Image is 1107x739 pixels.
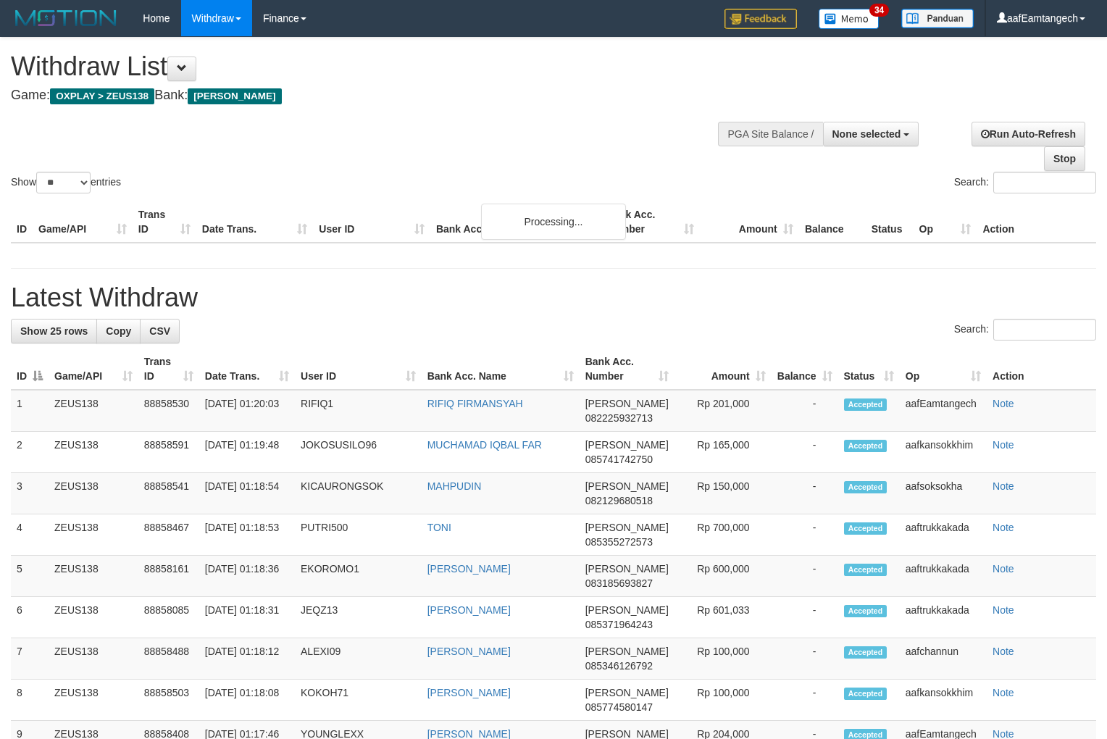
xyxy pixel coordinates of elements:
[900,514,987,556] td: aaftrukkakada
[585,495,653,506] span: Copy 082129680518 to clipboard
[585,646,669,657] span: [PERSON_NAME]
[49,390,138,432] td: ZEUS138
[844,481,887,493] span: Accepted
[188,88,281,104] span: [PERSON_NAME]
[585,563,669,575] span: [PERSON_NAME]
[993,604,1014,616] a: Note
[954,319,1096,341] label: Search:
[993,646,1014,657] a: Note
[799,201,866,243] th: Balance
[11,88,724,103] h4: Game: Bank:
[196,201,314,243] th: Date Trans.
[11,597,49,638] td: 6
[900,390,987,432] td: aafEamtangech
[585,522,669,533] span: [PERSON_NAME]
[585,454,653,465] span: Copy 085741742750 to clipboard
[138,597,199,638] td: 88858085
[869,4,889,17] span: 34
[295,473,422,514] td: KICAURONGSOK
[844,688,887,700] span: Accepted
[199,432,295,473] td: [DATE] 01:19:48
[900,473,987,514] td: aafsoksokha
[954,172,1096,193] label: Search:
[481,204,626,240] div: Processing...
[138,556,199,597] td: 88858161
[772,680,838,721] td: -
[11,556,49,597] td: 5
[585,398,669,409] span: [PERSON_NAME]
[1044,146,1085,171] a: Stop
[11,201,33,243] th: ID
[49,556,138,597] td: ZEUS138
[585,660,653,672] span: Copy 085346126792 to clipboard
[585,619,653,630] span: Copy 085371964243 to clipboard
[295,390,422,432] td: RIFIQ1
[138,680,199,721] td: 88858503
[199,556,295,597] td: [DATE] 01:18:36
[987,348,1096,390] th: Action
[427,480,482,492] a: MAHPUDIN
[49,597,138,638] td: ZEUS138
[149,325,170,337] span: CSV
[199,348,295,390] th: Date Trans.: activate to sort column ascending
[772,514,838,556] td: -
[11,638,49,680] td: 7
[772,597,838,638] td: -
[138,514,199,556] td: 88858467
[772,432,838,473] td: -
[427,687,511,698] a: [PERSON_NAME]
[724,9,797,29] img: Feedback.jpg
[993,687,1014,698] a: Note
[295,432,422,473] td: JOKOSUSILO96
[96,319,141,343] a: Copy
[900,638,987,680] td: aafchannun
[313,201,430,243] th: User ID
[295,638,422,680] td: ALEXI09
[11,432,49,473] td: 2
[295,348,422,390] th: User ID: activate to sort column ascending
[674,638,772,680] td: Rp 100,000
[138,390,199,432] td: 88858530
[427,439,542,451] a: MUCHAMAD IQBAL FAR
[199,597,295,638] td: [DATE] 01:18:31
[49,348,138,390] th: Game/API: activate to sort column ascending
[901,9,974,28] img: panduan.png
[993,319,1096,341] input: Search:
[772,638,838,680] td: -
[295,556,422,597] td: EKOROMO1
[772,390,838,432] td: -
[844,440,887,452] span: Accepted
[900,556,987,597] td: aaftrukkakada
[11,348,49,390] th: ID: activate to sort column descending
[49,473,138,514] td: ZEUS138
[674,597,772,638] td: Rp 601,033
[11,7,121,29] img: MOTION_logo.png
[823,122,919,146] button: None selected
[20,325,88,337] span: Show 25 rows
[585,687,669,698] span: [PERSON_NAME]
[900,597,987,638] td: aaftrukkakada
[138,473,199,514] td: 88858541
[674,390,772,432] td: Rp 201,000
[772,348,838,390] th: Balance: activate to sort column ascending
[844,564,887,576] span: Accepted
[900,432,987,473] td: aafkansokkhim
[11,390,49,432] td: 1
[914,201,977,243] th: Op
[674,514,772,556] td: Rp 700,000
[866,201,914,243] th: Status
[993,480,1014,492] a: Note
[199,638,295,680] td: [DATE] 01:18:12
[819,9,880,29] img: Button%20Memo.svg
[11,680,49,721] td: 8
[49,680,138,721] td: ZEUS138
[199,680,295,721] td: [DATE] 01:18:08
[199,473,295,514] td: [DATE] 01:18:54
[295,680,422,721] td: KOKOH71
[674,556,772,597] td: Rp 600,000
[11,514,49,556] td: 4
[674,348,772,390] th: Amount: activate to sort column ascending
[844,646,887,659] span: Accepted
[199,514,295,556] td: [DATE] 01:18:53
[585,701,653,713] span: Copy 085774580147 to clipboard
